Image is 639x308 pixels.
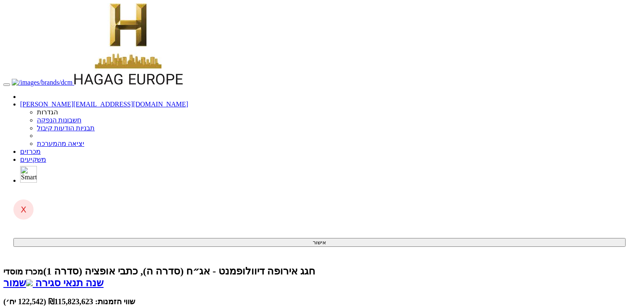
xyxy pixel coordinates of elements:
[26,280,33,286] img: excel-file-white.png
[74,3,183,85] img: חגג אירופה דיוולופמנט - אג״ח (סדרה ה), כתבי אופציה (סדרה 1)
[33,277,104,288] a: שנה תנאי סגירה
[12,79,73,86] img: דיסקונט קפיטל חיתום בע"מ
[3,265,636,277] div: חגג אירופה דיוולופמנט - אג״ח (סדרה ה), כתבי אופציה (סדרה 1) - הנפקה לציבור
[37,116,81,124] a: חשבונות הנפקה
[3,277,33,288] a: שמור
[13,238,626,247] button: אישור
[21,204,26,215] span: X
[37,124,95,132] a: תבניות הודעות קיבול
[37,140,84,147] a: יציאה מהמערכת
[20,148,41,155] a: מכרזים
[20,166,37,183] img: סמארטבול - מערכת לניהול הנפקות
[20,101,188,108] a: [PERSON_NAME][EMAIL_ADDRESS][DOMAIN_NAME]
[35,277,104,288] span: שנה תנאי סגירה
[3,267,43,276] small: מכרז מוסדי
[20,156,46,163] a: משקיעים
[37,108,636,116] li: הגדרות
[3,297,636,306] div: שווי הזמנות: ₪115,823,623 (122,542 יח׳)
